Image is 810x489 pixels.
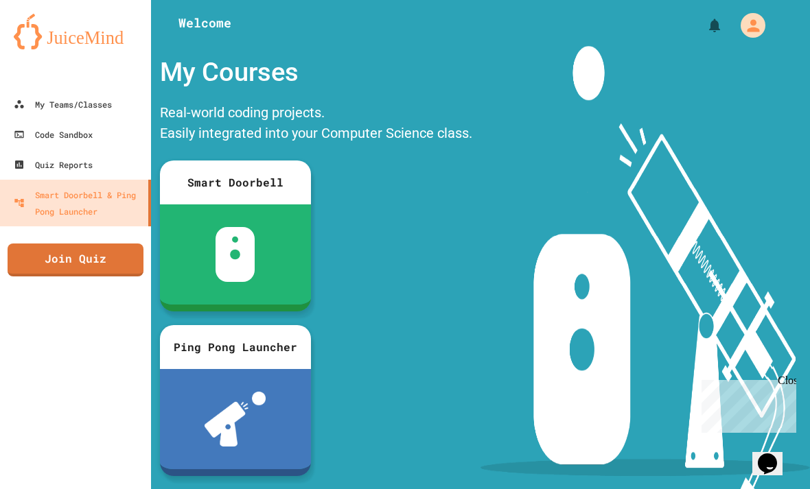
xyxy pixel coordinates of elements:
[752,434,796,475] iframe: chat widget
[726,10,769,41] div: My Account
[153,99,479,150] div: Real-world coding projects. Easily integrated into your Computer Science class.
[160,325,311,369] div: Ping Pong Launcher
[14,96,112,112] div: My Teams/Classes
[696,374,796,433] iframe: chat widget
[160,160,311,204] div: Smart Doorbell
[14,126,93,143] div: Code Sandbox
[153,46,479,99] div: My Courses
[216,227,255,282] img: sdb-white.svg
[14,14,137,49] img: logo-orange.svg
[14,156,93,173] div: Quiz Reports
[8,243,143,276] a: Join Quiz
[681,14,726,37] div: My Notifications
[5,5,95,87] div: Chat with us now!Close
[205,392,266,446] img: ppl-with-ball.png
[14,187,143,219] div: Smart Doorbell & Ping Pong Launcher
